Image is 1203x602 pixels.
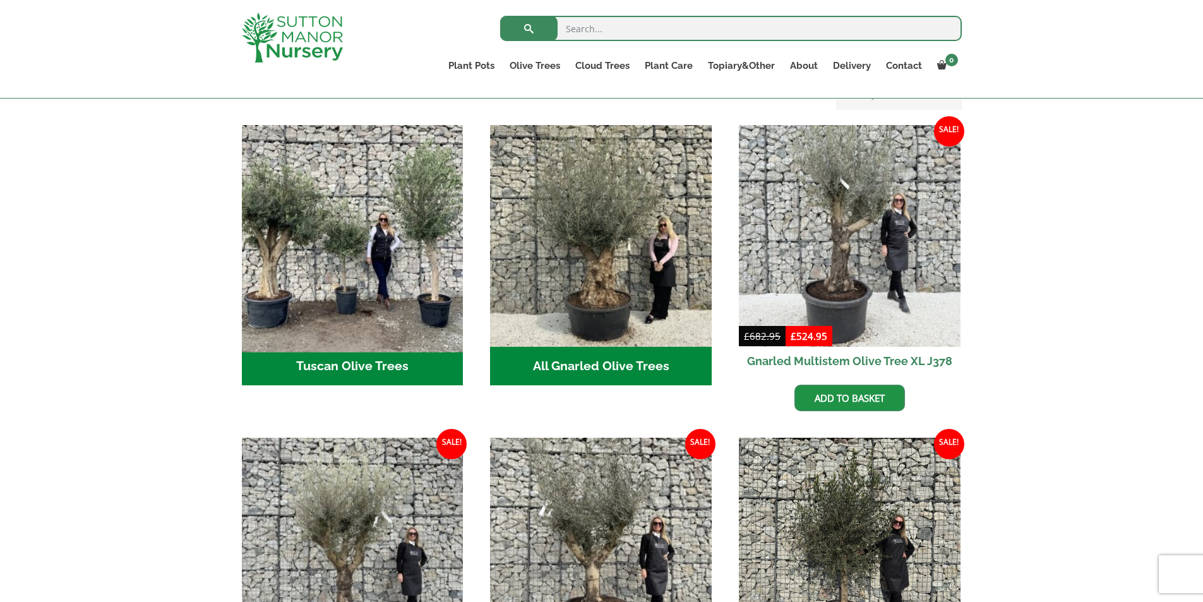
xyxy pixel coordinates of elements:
[791,330,796,342] span: £
[825,57,878,75] a: Delivery
[934,116,964,147] span: Sale!
[945,54,958,66] span: 0
[782,57,825,75] a: About
[502,57,568,75] a: Olive Trees
[930,57,962,75] a: 0
[700,57,782,75] a: Topiary&Other
[500,16,962,41] input: Search...
[490,125,712,347] img: All Gnarled Olive Trees
[934,429,964,459] span: Sale!
[744,330,781,342] bdi: 682.95
[441,57,502,75] a: Plant Pots
[685,429,715,459] span: Sale!
[744,330,750,342] span: £
[490,125,712,385] a: Visit product category All Gnarled Olive Trees
[236,119,469,352] img: Tuscan Olive Trees
[739,125,961,347] img: Gnarled Multistem Olive Tree XL J378
[739,347,961,375] h2: Gnarled Multistem Olive Tree XL J378
[568,57,637,75] a: Cloud Trees
[637,57,700,75] a: Plant Care
[242,125,464,385] a: Visit product category Tuscan Olive Trees
[490,347,712,386] h2: All Gnarled Olive Trees
[739,125,961,375] a: Sale! Gnarled Multistem Olive Tree XL J378
[242,13,343,63] img: logo
[242,347,464,386] h2: Tuscan Olive Trees
[436,429,467,459] span: Sale!
[794,385,905,411] a: Add to basket: “Gnarled Multistem Olive Tree XL J378”
[878,57,930,75] a: Contact
[791,330,827,342] bdi: 524.95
